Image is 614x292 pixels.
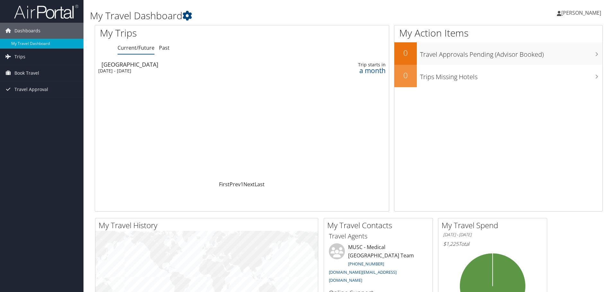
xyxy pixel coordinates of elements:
div: [DATE] - [DATE] [98,68,283,74]
h2: My Travel History [99,220,318,231]
div: [GEOGRAPHIC_DATA] [101,62,286,67]
h2: 0 [394,70,417,81]
span: Trips [14,49,25,65]
h1: My Action Items [394,26,602,40]
h1: My Trips [100,26,262,40]
h2: 0 [394,47,417,58]
div: Trip starts in [321,62,385,68]
h2: My Travel Contacts [327,220,433,231]
h6: [DATE] - [DATE] [443,232,542,238]
h3: Travel Approvals Pending (Advisor Booked) [420,47,602,59]
a: 1 [241,181,243,188]
h3: Travel Agents [329,232,428,241]
h3: Trips Missing Hotels [420,69,602,81]
span: Book Travel [14,65,39,81]
a: 0Travel Approvals Pending (Advisor Booked) [394,42,602,65]
h2: My Travel Spend [442,220,547,231]
a: [DOMAIN_NAME][EMAIL_ADDRESS][DOMAIN_NAME] [329,269,397,283]
a: [PHONE_NUMBER] [348,261,384,267]
span: [PERSON_NAME] [561,9,601,16]
span: Travel Approval [14,81,48,97]
img: airportal-logo.png [14,4,78,19]
a: Past [159,44,170,51]
span: Dashboards [14,23,40,39]
a: First [219,181,230,188]
h1: My Travel Dashboard [90,9,435,22]
h6: Total [443,240,542,247]
li: MUSC - Medical [GEOGRAPHIC_DATA] Team [326,243,431,286]
a: Prev [230,181,241,188]
a: Next [243,181,255,188]
span: $1,225 [443,240,459,247]
div: a month [321,68,385,73]
a: Current/Future [118,44,154,51]
a: 0Trips Missing Hotels [394,65,602,87]
a: Last [255,181,265,188]
a: [PERSON_NAME] [557,3,608,22]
